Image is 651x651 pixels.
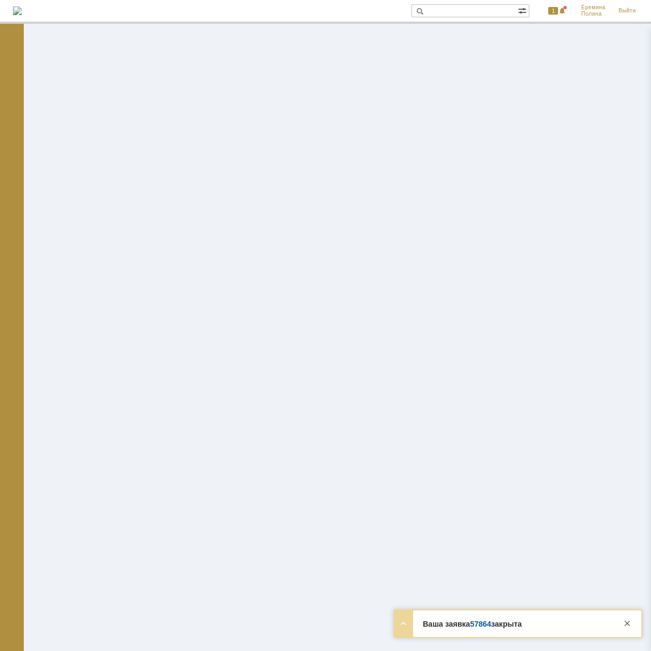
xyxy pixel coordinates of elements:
[581,4,606,11] span: Еремина
[397,617,410,630] div: Развернуть
[13,6,22,15] img: logo
[518,5,529,15] span: Расширенный поиск
[581,11,606,17] span: Полина
[621,617,634,630] div: Закрыть
[13,6,22,15] a: Перейти на домашнюю страницу
[470,620,491,628] a: 57864
[548,7,558,15] span: 1
[423,620,522,628] strong: Ваша заявка закрыта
